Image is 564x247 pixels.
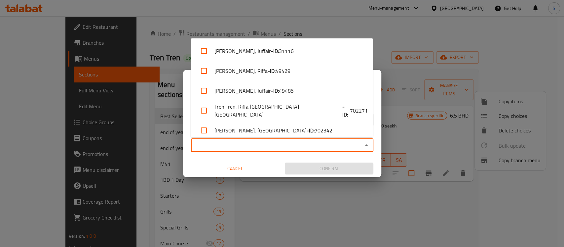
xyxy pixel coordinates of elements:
[191,163,280,175] button: Cancel
[279,47,294,55] span: 31116
[362,141,371,150] button: Close
[191,121,373,140] li: [PERSON_NAME], [GEOGRAPHIC_DATA]
[191,41,373,61] li: [PERSON_NAME], Juffair
[191,61,373,81] li: [PERSON_NAME], Riffa
[315,126,332,134] span: 702342
[307,126,315,134] b: - ID:
[271,87,279,95] b: - ID:
[279,87,294,95] span: 49485
[342,103,350,119] b: - ID:
[191,81,373,101] li: [PERSON_NAME], Juffair
[268,67,276,75] b: - ID:
[276,67,290,75] span: 49429
[194,165,277,173] span: Cancel
[350,107,368,115] span: 702271
[271,47,279,55] b: - ID:
[191,101,373,121] li: Tren Tren, Riffa [GEOGRAPHIC_DATA] [GEOGRAPHIC_DATA]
